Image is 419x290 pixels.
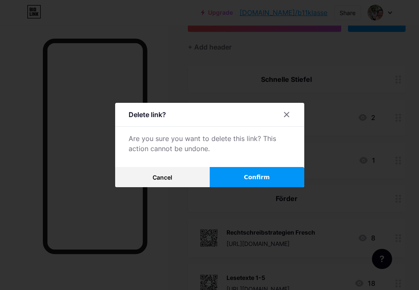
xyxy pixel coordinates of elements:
[244,173,270,182] span: Confirm
[115,167,210,187] button: Cancel
[210,167,304,187] button: Confirm
[153,174,172,181] span: Cancel
[129,110,166,120] div: Delete link?
[129,133,291,154] div: Are you sure you want to delete this link? This action cannot be undone.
